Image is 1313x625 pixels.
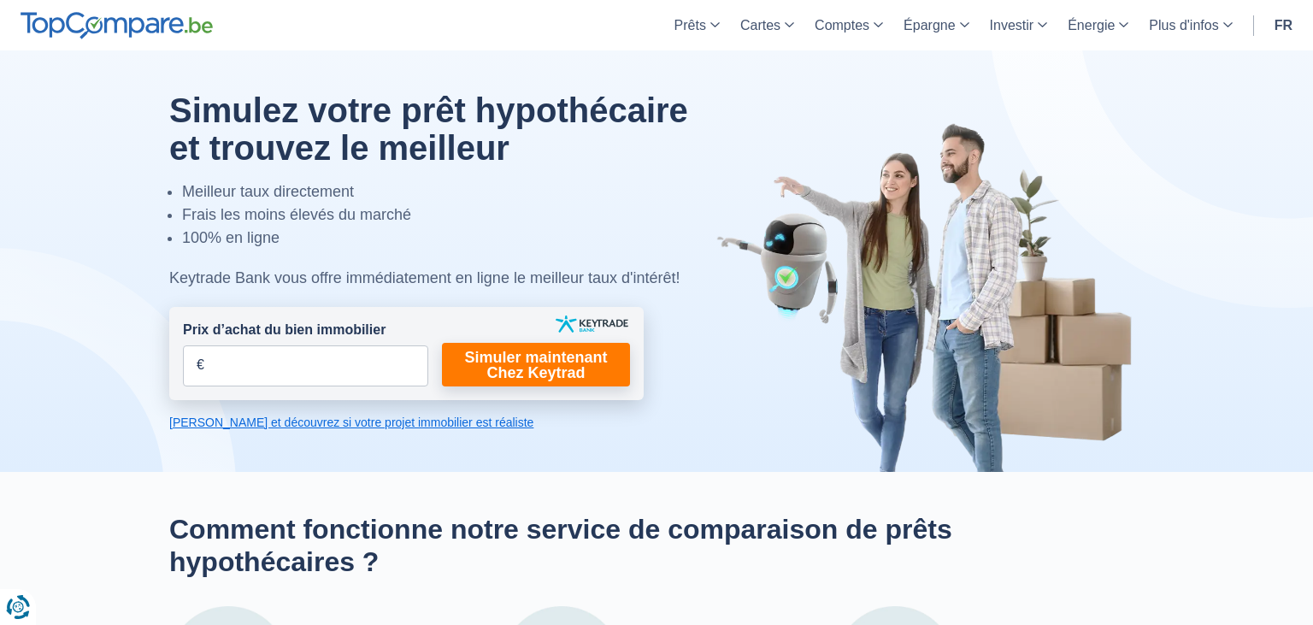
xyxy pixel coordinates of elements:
li: 100% en ligne [182,227,727,250]
span: € [197,356,204,375]
li: Meilleur taux directement [182,180,727,203]
a: [PERSON_NAME] et découvrez si votre projet immobilier est réaliste [169,414,644,431]
div: Keytrade Bank vous offre immédiatement en ligne le meilleur taux d'intérêt! [169,267,727,290]
label: Prix d’achat du bien immobilier [183,321,386,340]
img: TopCompare [21,12,213,39]
li: Frais les moins élevés du marché [182,203,727,227]
h1: Simulez votre prêt hypothécaire et trouvez le meilleur [169,91,727,167]
img: keytrade [556,315,628,333]
a: Simuler maintenant Chez Keytrad [442,343,630,386]
h2: Comment fonctionne notre service de comparaison de prêts hypothécaires ? [169,513,1144,579]
img: image-hero [716,121,1144,472]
